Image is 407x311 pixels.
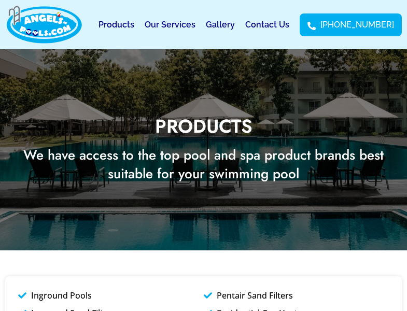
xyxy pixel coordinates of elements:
[155,117,252,135] h1: Products
[318,19,394,31] span: [PHONE_NUMBER]
[99,13,289,37] nav: Menu
[5,146,402,183] h2: We have access to the top pool and spa product brands best suitable for your swimming pool
[245,13,289,37] a: Contact Us
[214,289,293,302] span: Pentair Sand Filters
[99,13,134,37] a: Products
[307,19,394,31] a: [PHONE_NUMBER]
[206,13,235,37] a: Gallery
[29,289,92,302] span: Inground Pools
[145,13,195,37] a: Our Services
